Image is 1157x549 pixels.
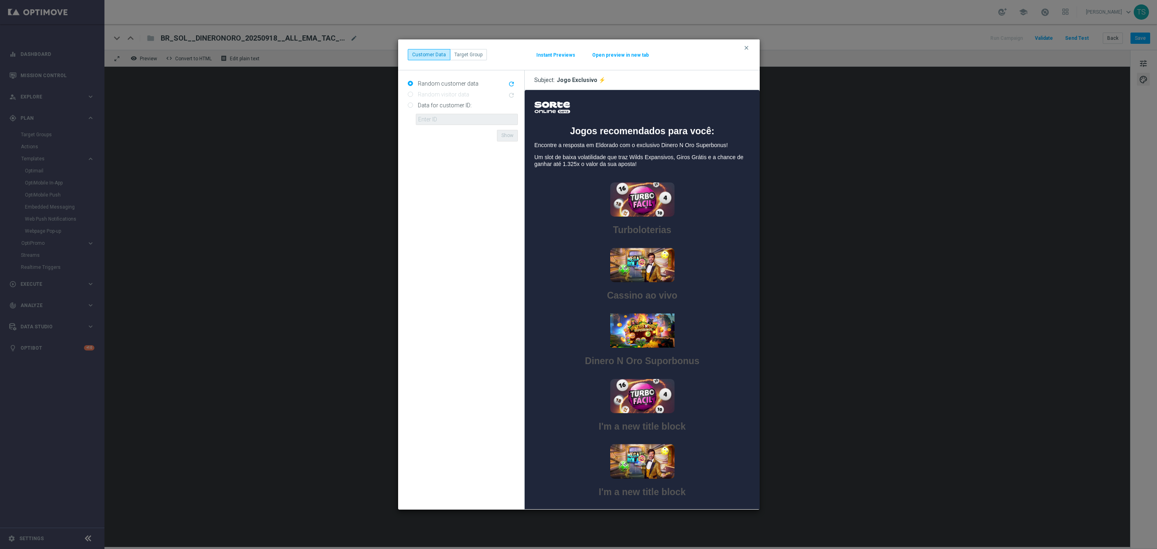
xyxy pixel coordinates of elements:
button: clear [743,44,752,51]
label: Data for customer ID: [416,102,472,109]
input: Enter ID [416,114,518,125]
div: Jogo Exclusivo ⚡ [557,76,605,84]
div: ... [408,49,487,60]
button: Customer Data [408,49,450,60]
span: Jogos recomendados para você: [45,36,190,46]
p: Um slot de baixa volatilidade que traz Wilds Expansivos, Giros Grátis e a chance de ganhar até 1.... [10,64,225,78]
label: Random visitor data [416,91,469,98]
img: SORTE ONLINE [10,11,46,24]
span: Cassino ao vivo [82,200,153,211]
span: I'm a new title block [74,397,161,407]
i: refresh [508,80,515,88]
button: Target Group [450,49,487,60]
span: I'm a new title block [74,331,161,342]
button: refresh [507,80,518,89]
i: clear [743,45,750,51]
span: Dinero N Oro Suporbonus [60,266,175,276]
p: Encontre a resposta em Eldorado com o exclusivo Dinero N Oro Superbonus! [10,52,225,59]
button: Open preview in new tab [592,52,649,58]
button: Show [497,130,518,141]
span: Subject: [534,76,557,84]
span: Turboloterias [88,135,147,145]
button: Instant Previews [536,52,576,58]
label: Random customer data [416,80,478,87]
